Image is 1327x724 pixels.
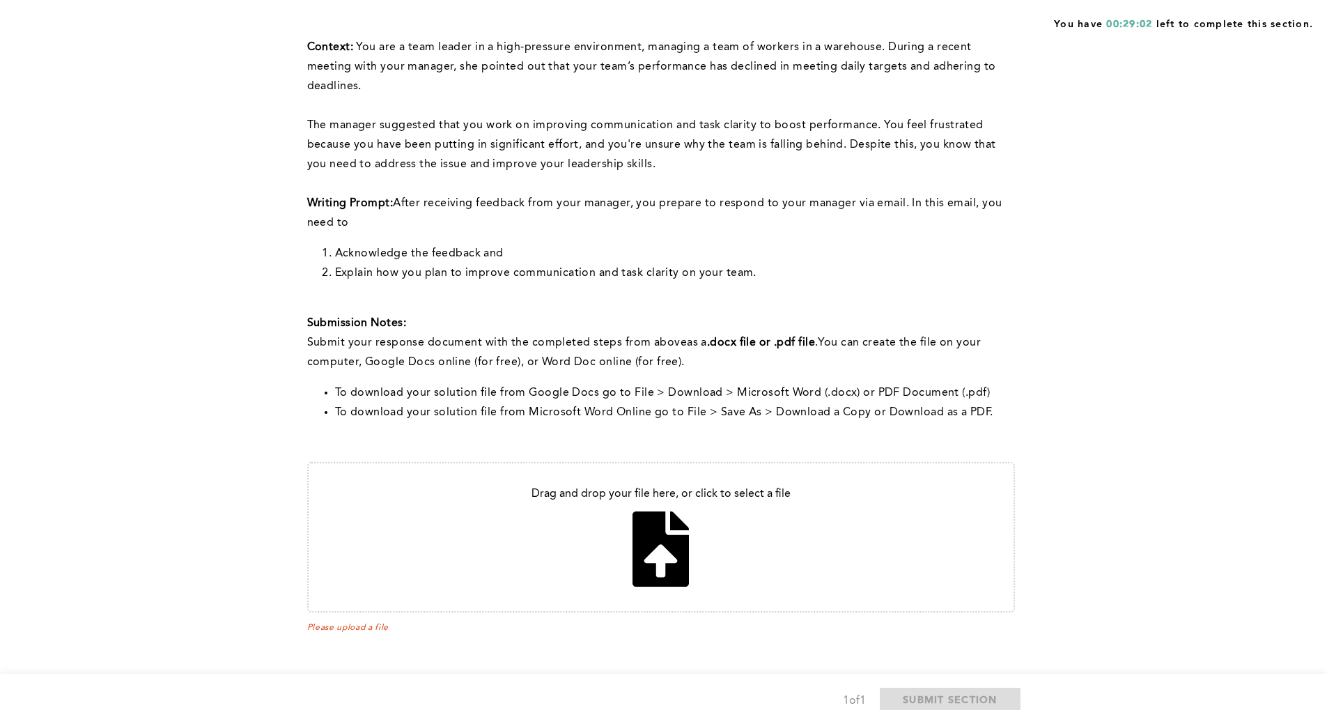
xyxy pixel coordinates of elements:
span: The manager suggested that you work on improving communication and task clarity to boost performa... [307,120,1000,170]
div: 1 of 1 [843,691,866,711]
span: Acknowledge the feedback and [335,248,504,259]
span: 00:29:02 [1106,20,1152,29]
p: with the completed steps from above You can create the file on your computer, Google Docs online ... [307,333,1015,372]
strong: Writing Prompt [307,198,390,209]
li: To download your solution file from Google Docs go to File > Download > Microsoft Word (.docx) or... [335,383,1015,403]
span: as a [687,337,707,348]
strong: Submission Notes: [307,318,406,329]
button: SUBMIT SECTION [880,688,1021,710]
span: After receiving feedback from your manager, you prepare to respond to your manager via email. In ... [307,198,1005,229]
span: You are a team leader in a high-pressure environment, managing a team of workers in a warehouse. ... [307,42,999,92]
li: To download your solution file from Microsoft Word Online go to File > Save As > Download a Copy ... [335,403,1015,422]
strong: .docx file or .pdf file [707,337,815,348]
strong: Context: [307,42,357,53]
span: Explain how you plan to improve communication and task clarity on your team. [335,268,756,279]
span: You have left to complete this section. [1054,14,1313,31]
span: . [815,337,818,348]
span: SUBMIT SECTION [903,693,998,706]
strong: : [390,198,393,209]
span: Please upload a file [307,623,1015,633]
span: Submit your response document [307,337,486,348]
